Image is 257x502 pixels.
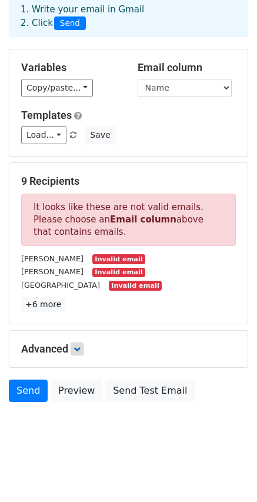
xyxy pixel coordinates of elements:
[92,268,145,278] small: Invalid email
[105,380,195,402] a: Send Test Email
[51,380,102,402] a: Preview
[21,175,236,188] h5: 9 Recipients
[138,61,236,74] h5: Email column
[21,281,100,290] small: [GEOGRAPHIC_DATA]
[109,281,162,291] small: Invalid email
[54,16,86,31] span: Send
[21,297,65,312] a: +6 more
[21,126,66,144] a: Load...
[21,267,84,276] small: [PERSON_NAME]
[85,126,115,144] button: Save
[198,446,257,502] iframe: Chat Widget
[12,3,245,30] div: 1. Write your email in Gmail 2. Click
[21,79,93,97] a: Copy/paste...
[21,194,236,246] p: It looks like these are not valid emails. Please choose an above that contains emails.
[110,214,176,225] strong: Email column
[21,61,120,74] h5: Variables
[21,254,84,263] small: [PERSON_NAME]
[21,109,72,121] a: Templates
[9,380,48,402] a: Send
[92,254,145,264] small: Invalid email
[21,343,236,355] h5: Advanced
